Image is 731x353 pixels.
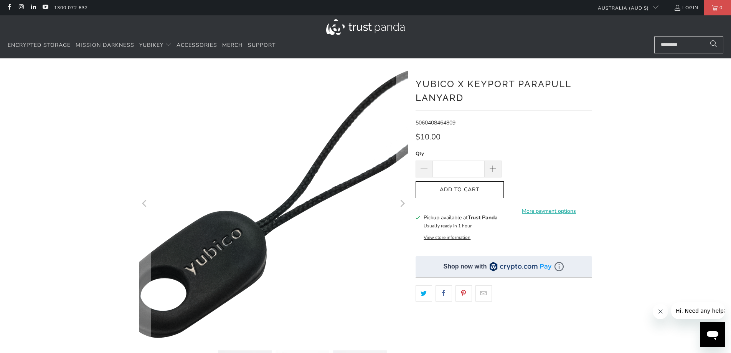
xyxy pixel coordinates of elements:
[76,41,134,49] span: Mission Darkness
[700,322,725,347] iframe: Button to launch messaging window
[76,36,134,55] a: Mission Darkness
[416,132,441,142] span: $10.00
[54,3,88,12] a: 1300 072 632
[416,285,432,302] a: Share this on Twitter
[30,5,36,11] a: Trust Panda Australia on LinkedIn
[475,285,492,302] a: Email this to a friend
[653,304,668,319] iframe: Close message
[222,41,243,49] span: Merch
[424,214,498,222] h3: Pickup available at
[436,285,452,302] a: Share this on Facebook
[222,36,243,55] a: Merch
[6,5,12,11] a: Trust Panda Australia on Facebook
[674,3,698,12] a: Login
[326,19,405,35] img: Trust Panda Australia
[424,223,472,229] small: Usually ready in 1 hour
[468,214,498,221] b: Trust Panda
[444,262,487,271] div: Shop now with
[704,36,723,53] button: Search
[654,36,723,53] input: Search...
[248,36,276,55] a: Support
[42,5,48,11] a: Trust Panda Australia on YouTube
[139,41,163,49] span: YubiKey
[455,285,472,302] a: Share this on Pinterest
[506,207,592,215] a: More payment options
[416,181,504,199] button: Add to Cart
[424,187,496,193] span: Add to Cart
[139,36,172,55] summary: YubiKey
[248,41,276,49] span: Support
[416,119,455,126] span: 5060408464809
[416,149,502,158] label: Qty
[18,5,24,11] a: Trust Panda Australia on Instagram
[424,234,470,240] button: View store information
[177,41,217,49] span: Accessories
[396,70,408,339] button: Next
[5,5,55,12] span: Hi. Need any help?
[139,70,151,339] button: Previous
[8,36,276,55] nav: Translation missing: en.navigation.header.main_nav
[8,41,71,49] span: Encrypted Storage
[416,315,592,340] iframe: Reviews Widget
[139,70,408,339] a: Yubico x Keyport Parapull Lanyard - Trust Panda
[416,76,592,105] h1: Yubico x Keyport Parapull Lanyard
[177,36,217,55] a: Accessories
[671,302,725,319] iframe: Message from company
[8,36,71,55] a: Encrypted Storage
